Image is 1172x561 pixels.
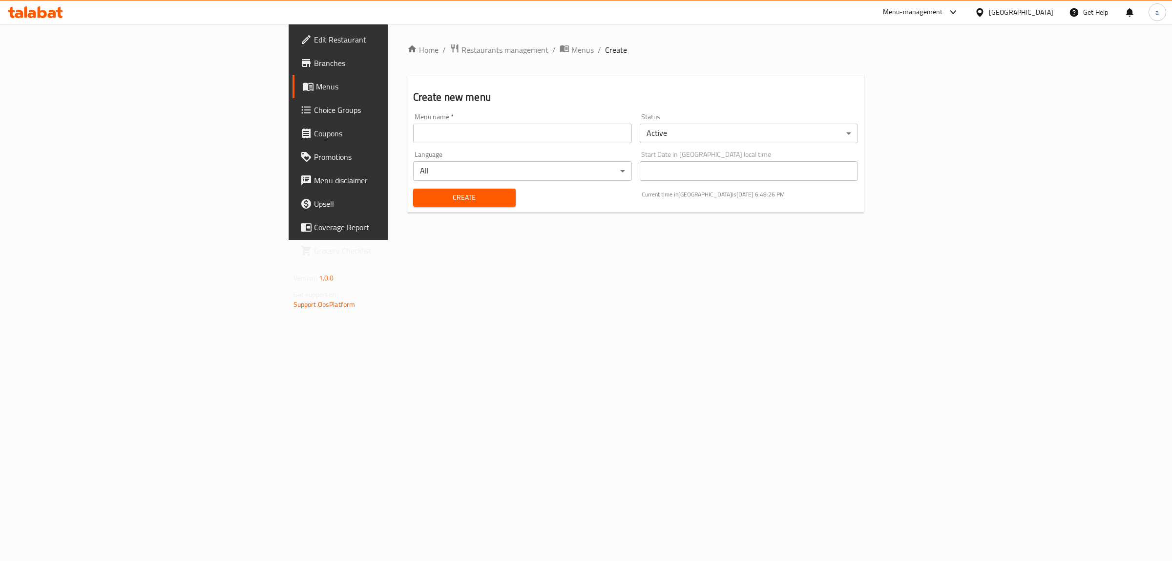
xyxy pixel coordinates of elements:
[642,190,858,199] p: Current time in [GEOGRAPHIC_DATA] is [DATE] 6:48:26 PM
[316,81,477,92] span: Menus
[314,198,477,210] span: Upsell
[314,221,477,233] span: Coverage Report
[314,104,477,116] span: Choice Groups
[413,90,858,105] h2: Create new menu
[293,288,338,301] span: Get support on:
[413,161,632,181] div: All
[293,98,484,122] a: Choice Groups
[293,122,484,145] a: Coupons
[407,43,864,56] nav: breadcrumb
[293,28,484,51] a: Edit Restaurant
[598,44,601,56] li: /
[461,44,548,56] span: Restaurants management
[413,124,632,143] input: Please enter Menu name
[293,169,484,192] a: Menu disclaimer
[552,44,556,56] li: /
[293,192,484,216] a: Upsell
[314,245,477,257] span: Grocery Checklist
[1155,7,1159,18] span: a
[293,298,356,311] a: Support.OpsPlatform
[293,239,484,262] a: Grocery Checklist
[293,145,484,169] a: Promotions
[293,51,484,75] a: Branches
[319,272,334,284] span: 1.0.0
[421,192,508,204] span: Create
[314,174,477,186] span: Menu disclaimer
[640,124,858,143] div: Active
[314,151,477,163] span: Promotions
[883,6,943,18] div: Menu-management
[314,57,477,69] span: Branches
[314,128,477,139] span: Coupons
[293,75,484,98] a: Menus
[293,272,317,284] span: Version:
[560,43,594,56] a: Menus
[605,44,627,56] span: Create
[450,43,548,56] a: Restaurants management
[989,7,1053,18] div: [GEOGRAPHIC_DATA]
[571,44,594,56] span: Menus
[314,34,477,45] span: Edit Restaurant
[413,189,516,207] button: Create
[293,216,484,239] a: Coverage Report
